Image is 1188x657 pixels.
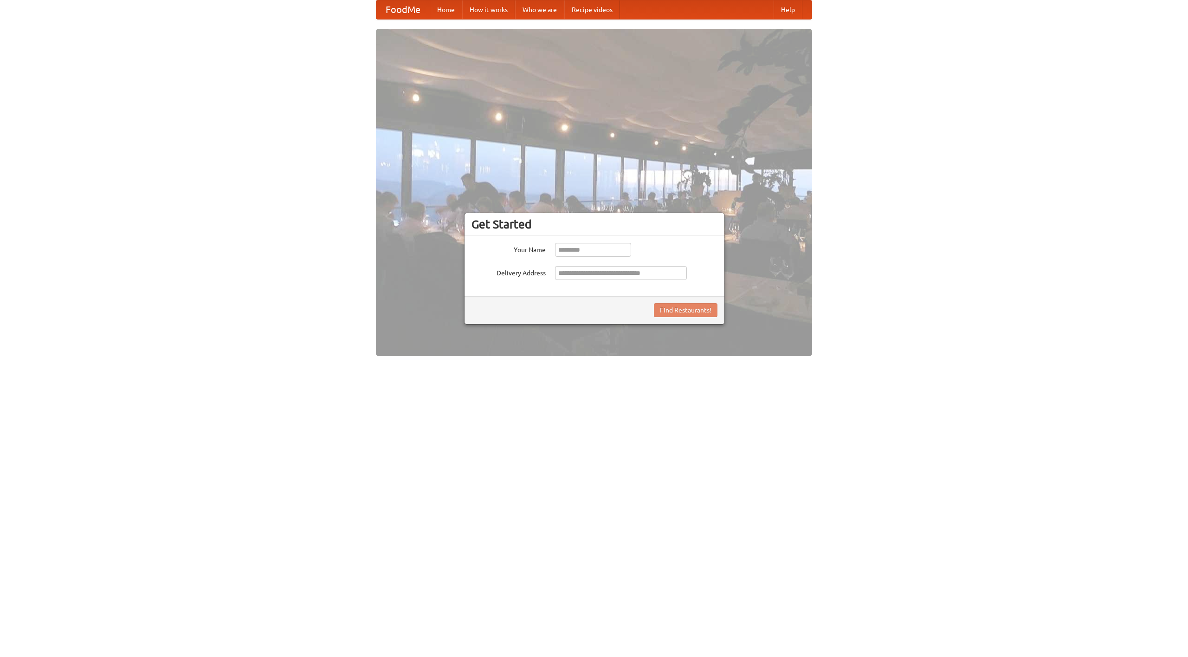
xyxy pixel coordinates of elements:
a: How it works [462,0,515,19]
label: Delivery Address [471,266,546,278]
label: Your Name [471,243,546,254]
a: Recipe videos [564,0,620,19]
a: FoodMe [376,0,430,19]
a: Home [430,0,462,19]
button: Find Restaurants! [654,303,717,317]
a: Help [774,0,802,19]
a: Who we are [515,0,564,19]
h3: Get Started [471,217,717,231]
